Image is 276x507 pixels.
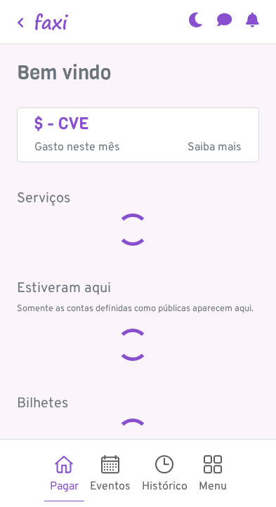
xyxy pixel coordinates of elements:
h5: Bilhetes [17,395,259,412]
h5: Serviços [17,190,259,207]
a: Eventos [84,445,136,501]
a: Histórico [136,445,193,501]
h4: $ - CVE [34,114,242,134]
h5: Estiveram aqui [17,280,259,297]
h3: Bem vindo [17,61,259,85]
p: Gasto neste mês [34,139,242,156]
span: Saiba mais [188,139,242,156]
p: Somente as contas definidas como públicas aparecem aqui. [17,303,259,316]
a: $ - CVE Gasto neste mêsSaiba mais [34,114,242,157]
a: Menu [193,445,232,501]
a: Pagar [44,445,84,501]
